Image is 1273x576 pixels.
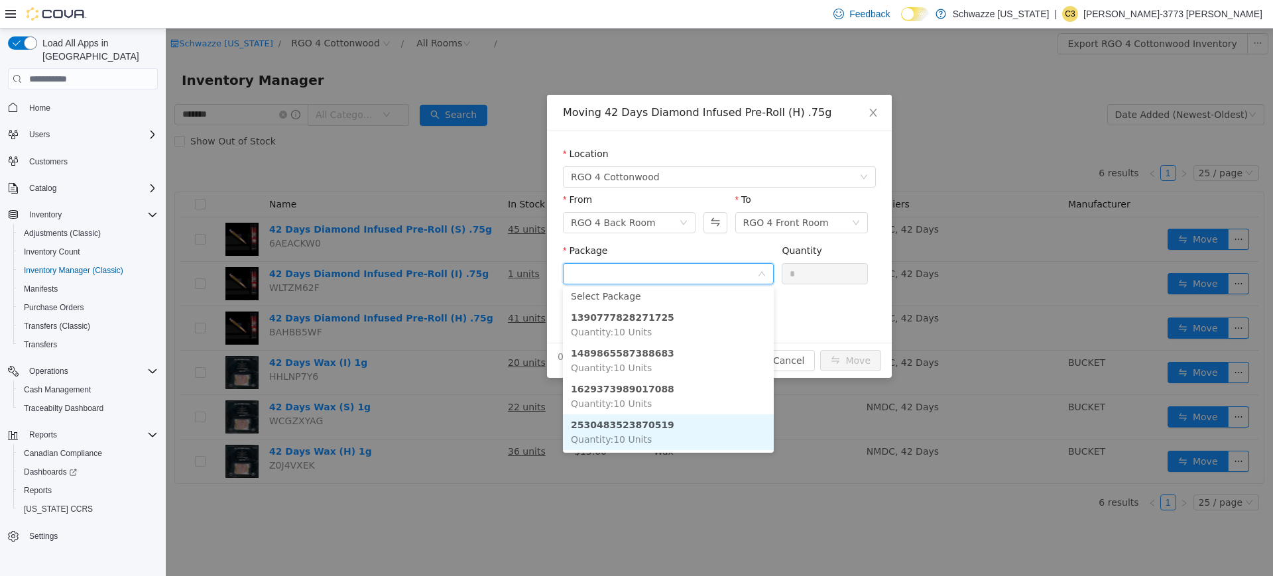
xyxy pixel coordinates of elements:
[24,247,80,257] span: Inventory Count
[24,153,158,170] span: Customers
[13,500,163,518] button: [US_STATE] CCRS
[901,7,929,21] input: Dark Mode
[901,21,902,22] span: Dark Mode
[397,278,608,314] li: 1390777828271725
[616,217,656,227] label: Quantity
[19,382,158,398] span: Cash Management
[397,120,443,131] label: Location
[24,180,62,196] button: Catalog
[405,139,494,158] span: RGO 4 Cottonwood
[397,314,608,350] li: 1489865587388683
[24,363,74,379] button: Operations
[24,467,77,477] span: Dashboards
[19,244,86,260] a: Inventory Count
[29,531,58,542] span: Settings
[13,399,163,418] button: Traceabilty Dashboard
[13,261,163,280] button: Inventory Manager (Classic)
[24,528,63,544] a: Settings
[13,224,163,243] button: Adjustments (Classic)
[19,501,98,517] a: [US_STATE] CCRS
[19,464,82,480] a: Dashboards
[19,300,158,316] span: Purchase Orders
[24,485,52,496] span: Reports
[13,317,163,335] button: Transfers (Classic)
[24,207,158,223] span: Inventory
[24,321,90,331] span: Transfers (Classic)
[19,225,106,241] a: Adjustments (Classic)
[405,319,509,330] strong: 1489865587388683
[13,335,163,354] button: Transfers
[19,300,90,316] a: Purchase Orders
[24,180,158,196] span: Catalog
[19,445,107,461] a: Canadian Compliance
[397,350,608,386] li: 1629373989017088
[405,355,509,366] strong: 1629373989017088
[405,298,486,309] span: Quantity : 10 Units
[29,129,50,140] span: Users
[29,183,56,194] span: Catalog
[24,207,67,223] button: Inventory
[19,501,158,517] span: Washington CCRS
[24,302,84,313] span: Purchase Orders
[3,97,163,117] button: Home
[694,144,702,154] i: icon: down
[538,184,561,205] button: Swap
[392,321,495,335] span: 0 Units will be moved.
[849,7,890,21] span: Feedback
[19,400,109,416] a: Traceabilty Dashboard
[24,363,158,379] span: Operations
[27,7,86,21] img: Cova
[24,339,57,350] span: Transfers
[1065,6,1075,22] span: C3
[24,100,56,116] a: Home
[405,284,509,294] strong: 1390777828271725
[3,526,163,546] button: Settings
[617,235,701,255] input: Quantity
[19,281,158,297] span: Manifests
[24,265,123,276] span: Inventory Manager (Classic)
[3,426,163,444] button: Reports
[19,445,158,461] span: Canadian Compliance
[405,237,591,257] input: Package
[592,241,600,251] i: icon: down
[3,205,163,224] button: Inventory
[37,36,158,63] span: Load All Apps in [GEOGRAPHIC_DATA]
[19,337,62,353] a: Transfers
[689,66,726,103] button: Close
[29,366,68,376] span: Operations
[397,257,608,278] li: Select Package
[29,430,57,440] span: Reports
[24,528,158,544] span: Settings
[13,481,163,500] button: Reports
[405,334,486,345] span: Quantity : 10 Units
[13,463,163,481] a: Dashboards
[577,184,663,204] div: RGO 4 Front Room
[397,386,608,422] li: 2530483523870519
[514,190,522,200] i: icon: down
[24,228,101,239] span: Adjustments (Classic)
[19,483,158,498] span: Reports
[1054,6,1057,22] p: |
[19,337,158,353] span: Transfers
[19,400,158,416] span: Traceabilty Dashboard
[3,152,163,171] button: Customers
[24,99,158,115] span: Home
[24,154,73,170] a: Customers
[24,427,62,443] button: Reports
[702,79,713,89] i: icon: close
[19,244,158,260] span: Inventory Count
[19,464,158,480] span: Dashboards
[19,318,95,334] a: Transfers (Classic)
[24,284,58,294] span: Manifests
[3,125,163,144] button: Users
[405,391,509,402] strong: 2530483523870519
[24,127,158,143] span: Users
[13,380,163,399] button: Cash Management
[828,1,895,27] a: Feedback
[405,406,486,416] span: Quantity : 10 Units
[405,184,490,204] div: RGO 4 Back Room
[19,225,158,241] span: Adjustments (Classic)
[570,166,585,176] label: To
[19,281,63,297] a: Manifests
[405,370,486,380] span: Quantity : 10 Units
